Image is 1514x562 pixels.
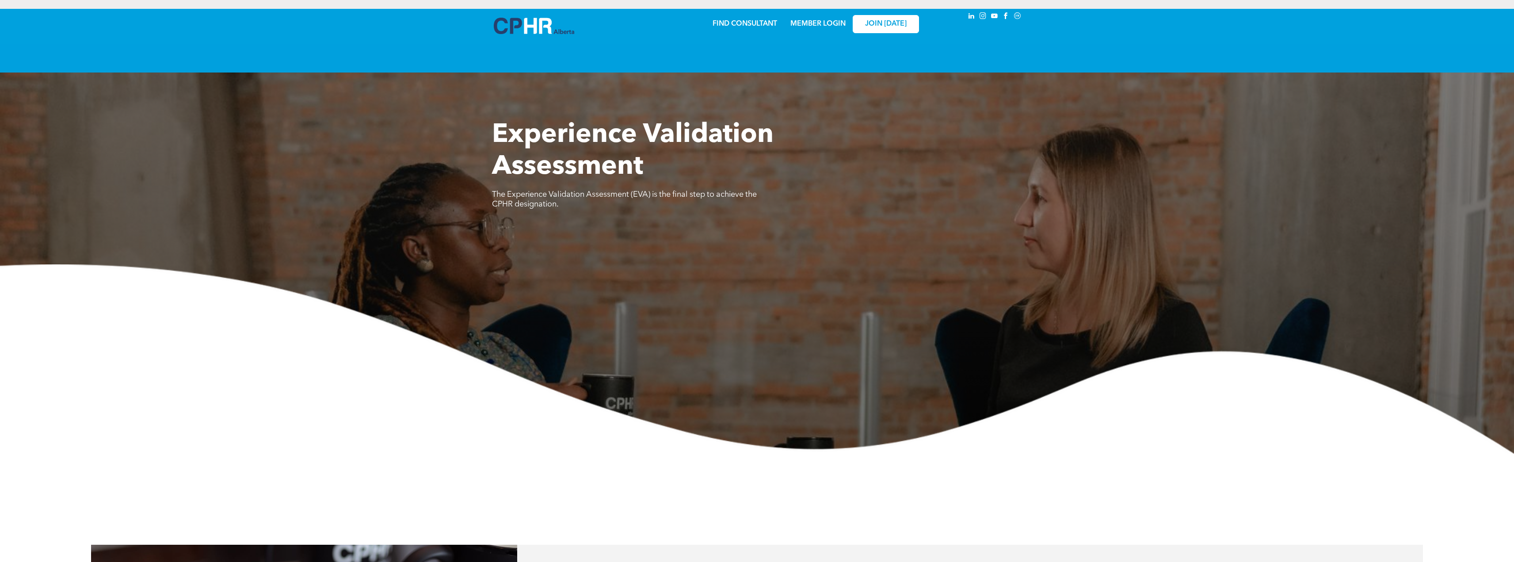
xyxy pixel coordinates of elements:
a: FIND CONSULTANT [713,20,777,27]
a: instagram [978,11,988,23]
a: linkedin [967,11,976,23]
span: JOIN [DATE] [865,20,907,28]
a: Social network [1013,11,1022,23]
a: MEMBER LOGIN [790,20,846,27]
span: The Experience Validation Assessment (EVA) is the final step to achieve the CPHR designation. [492,191,757,208]
img: A blue and white logo for cp alberta [494,18,574,34]
a: facebook [1001,11,1011,23]
a: JOIN [DATE] [853,15,919,33]
span: Experience Validation Assessment [492,122,774,180]
a: youtube [990,11,999,23]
